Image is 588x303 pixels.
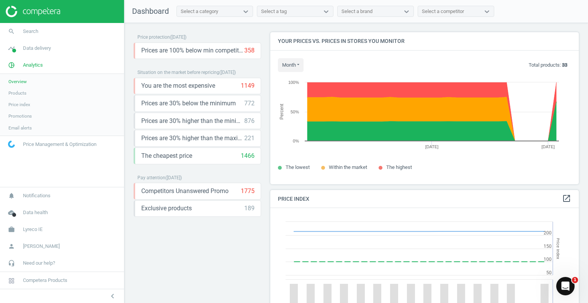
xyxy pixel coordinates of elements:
i: cloud_done [4,205,19,220]
b: 33 [562,62,567,68]
span: Price Management & Optimization [23,141,96,148]
text: 150 [544,244,552,249]
p: Total products: [529,62,567,69]
tspan: Percent [279,103,284,120]
div: 358 [244,46,255,55]
span: The lowest [286,164,310,170]
div: 1466 [241,152,255,160]
span: Dashboard [132,7,169,16]
span: ( [DATE] ) [170,34,186,40]
i: headset_mic [4,256,19,270]
span: Overview [8,79,27,85]
span: The highest [386,164,412,170]
div: Select a tag [261,8,287,15]
div: 1775 [241,187,255,195]
button: month [278,58,304,72]
span: Data delivery [23,45,51,52]
span: Analytics [23,62,43,69]
span: Prices are 30% below the minimum [141,99,236,108]
div: Select a competitor [422,8,464,15]
span: Lyreco IE [23,226,42,233]
i: person [4,239,19,254]
img: wGWNvw8QSZomAAAAABJRU5ErkJggg== [8,141,15,148]
text: 200 [544,230,552,236]
span: Search [23,28,38,35]
iframe: Intercom live chat [556,277,575,295]
span: Competera Products [23,277,67,284]
text: 50% [291,110,299,114]
text: 100% [288,80,299,85]
span: Prices are 30% higher than the minimum [141,117,244,125]
span: The cheapest price [141,152,192,160]
img: ajHJNr6hYgQAAAAASUVORK5CYII= [6,6,60,17]
text: 50 [546,270,552,275]
i: work [4,222,19,237]
tspan: Price Index [555,238,560,259]
a: open_in_new [562,194,571,204]
i: pie_chart_outlined [4,58,19,72]
span: Competitors Unanswered Promo [141,187,229,195]
button: chevron_left [103,291,122,301]
span: Prices are 30% higher than the maximal [141,134,244,142]
text: 100 [544,257,552,262]
span: Prices are 100% below min competitor [141,46,244,55]
tspan: [DATE] [425,144,439,149]
span: ( [DATE] ) [165,175,182,180]
i: chevron_left [108,292,117,301]
span: Need our help? [23,260,55,267]
i: search [4,24,19,39]
span: ( [DATE] ) [219,70,236,75]
span: Notifications [23,192,51,199]
h4: Price Index [270,190,579,208]
span: Products [8,90,26,96]
span: Price index [8,102,30,108]
span: 1 [572,277,578,283]
i: notifications [4,188,19,203]
div: Select a brand [341,8,372,15]
span: Price protection [137,34,170,40]
tspan: [DATE] [541,144,555,149]
div: 772 [244,99,255,108]
span: Data health [23,209,48,216]
h4: Your prices vs. prices in stores you monitor [270,32,579,50]
div: 189 [244,204,255,213]
span: Pay attention [137,175,165,180]
span: You are the most expensive [141,82,215,90]
span: [PERSON_NAME] [23,243,60,250]
div: 1149 [241,82,255,90]
span: Promotions [8,113,32,119]
span: Exclusive products [141,204,192,213]
div: 221 [244,134,255,142]
span: Within the market [329,164,367,170]
div: 876 [244,117,255,125]
i: timeline [4,41,19,56]
span: Email alerts [8,125,32,131]
span: Situation on the market before repricing [137,70,219,75]
text: 0% [293,139,299,143]
div: Select a category [181,8,218,15]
